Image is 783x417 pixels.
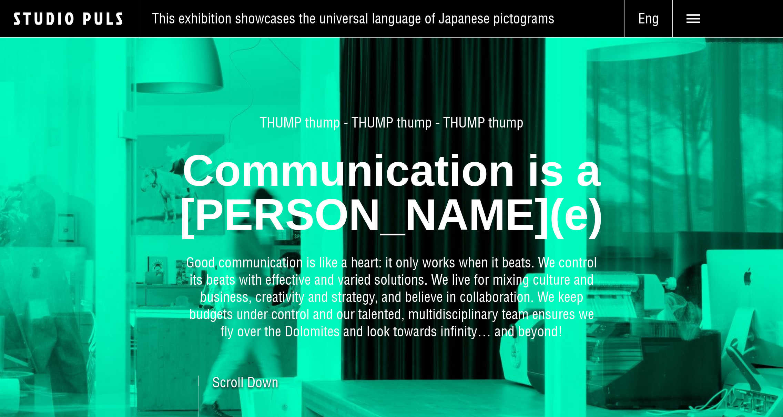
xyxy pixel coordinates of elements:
[133,114,650,131] span: THUMP thump - THUMP thump - THUMP thump
[624,10,672,27] span: Eng
[152,10,555,27] span: This exhibition showcases the universal language of Japanese pictograms
[199,376,199,417] a: Scroll Down
[185,254,598,340] p: Good communication is like a heart: it only works when it beats. We control its beats with effect...
[150,149,633,237] h1: Communication is a [PERSON_NAME](e)
[212,376,278,389] span: Scroll Down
